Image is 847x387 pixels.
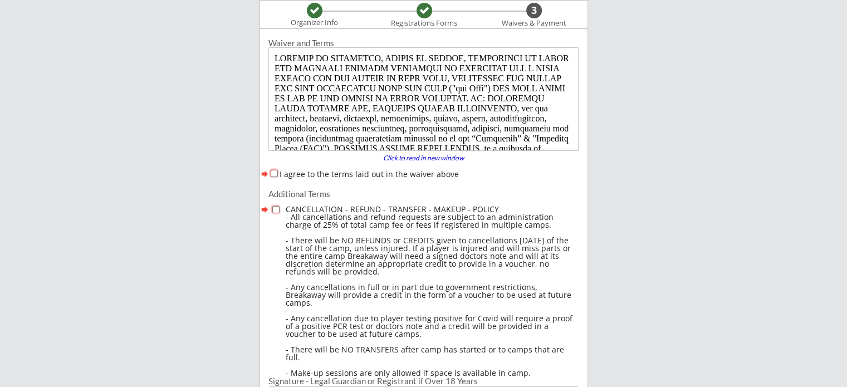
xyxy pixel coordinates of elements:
[386,19,463,28] div: Registrations Forms
[286,205,579,377] div: CANCELLATION - REFUND - TRANSFER - MAKEUP - POLICY - All cancellations and refund requests are su...
[376,155,471,164] a: Click to read in new window
[526,4,542,17] div: 3
[284,18,345,27] div: Organizer Info
[260,168,270,179] button: forward
[268,39,579,47] div: Waiver and Terms
[268,190,579,198] div: Additional Terms
[280,169,459,179] label: I agree to the terms laid out in the waiver above
[268,377,579,385] div: Signature - Legal Guardian or Registrant if Over 18 Years
[496,19,572,28] div: Waivers & Payment
[260,204,270,215] button: forward
[376,155,471,161] div: Click to read in new window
